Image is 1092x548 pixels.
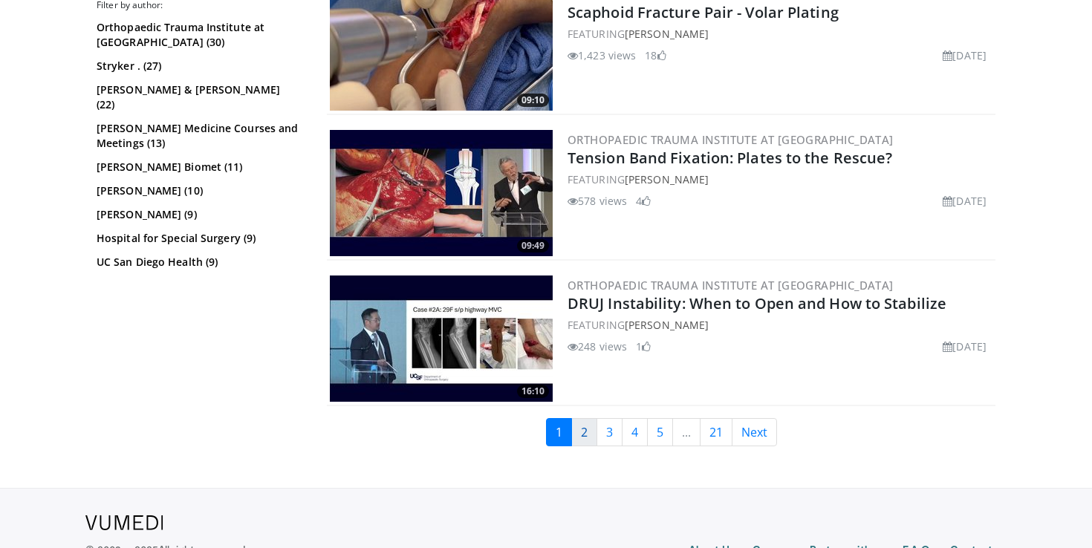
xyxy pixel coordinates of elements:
[645,48,666,63] li: 18
[700,418,732,446] a: 21
[943,339,987,354] li: [DATE]
[568,132,894,147] a: Orthopaedic Trauma Institute at [GEOGRAPHIC_DATA]
[943,48,987,63] li: [DATE]
[625,318,709,332] a: [PERSON_NAME]
[625,172,709,186] a: [PERSON_NAME]
[943,193,987,209] li: [DATE]
[732,418,777,446] a: Next
[97,121,301,151] a: [PERSON_NAME] Medicine Courses and Meetings (13)
[636,339,651,354] li: 1
[330,275,553,402] img: 537ce060-5a41-4545-8335-2223c6aa551f.300x170_q85_crop-smart_upscale.jpg
[330,275,553,402] a: 16:10
[597,418,623,446] a: 3
[568,26,992,42] div: FEATURING
[647,418,673,446] a: 5
[517,239,549,252] span: 09:49
[330,130,553,256] img: 722b926d-ae78-4e9b-b911-342cd950a513.300x170_q85_crop-smart_upscale.jpg
[622,418,648,446] a: 4
[568,339,627,354] li: 248 views
[625,27,709,41] a: [PERSON_NAME]
[330,130,553,256] a: 09:49
[97,255,301,270] a: UC San Diego Health (9)
[327,418,995,446] nav: Search results pages
[546,418,572,446] a: 1
[97,20,301,50] a: Orthopaedic Trauma Institute at [GEOGRAPHIC_DATA] (30)
[568,278,894,293] a: Orthopaedic Trauma Institute at [GEOGRAPHIC_DATA]
[97,183,301,198] a: [PERSON_NAME] (10)
[517,385,549,398] span: 16:10
[568,48,636,63] li: 1,423 views
[636,193,651,209] li: 4
[568,317,992,333] div: FEATURING
[568,148,892,168] a: Tension Band Fixation: Plates to the Rescue?
[97,59,301,74] a: Stryker . (27)
[97,207,301,222] a: [PERSON_NAME] (9)
[85,515,163,530] img: VuMedi Logo
[571,418,597,446] a: 2
[97,231,301,246] a: Hospital for Special Surgery (9)
[97,160,301,174] a: [PERSON_NAME] Biomet (11)
[97,82,301,112] a: [PERSON_NAME] & [PERSON_NAME] (22)
[568,193,627,209] li: 578 views
[568,2,839,22] a: Scaphoid Fracture Pair - Volar Plating
[517,94,549,107] span: 09:10
[568,172,992,187] div: FEATURING
[568,293,946,313] a: DRUJ Instability: When to Open and How to Stabilize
